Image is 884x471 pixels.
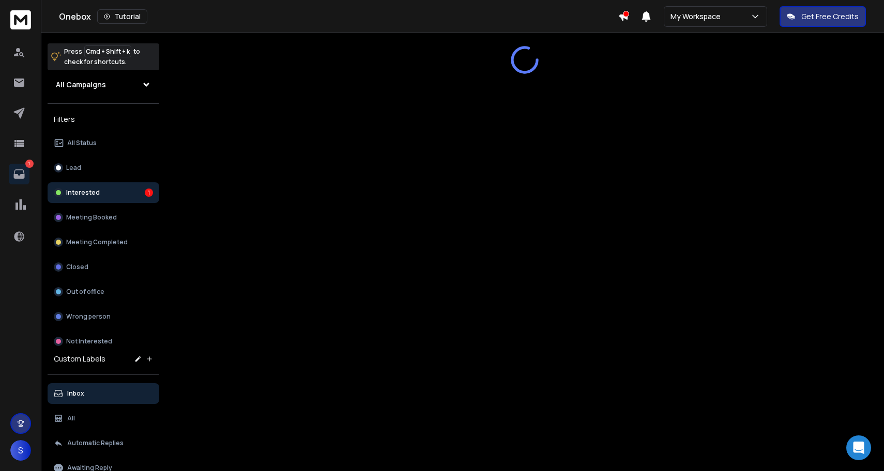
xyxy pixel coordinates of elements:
[64,46,140,67] p: Press to check for shortcuts.
[48,158,159,178] button: Lead
[48,74,159,95] button: All Campaigns
[48,306,159,327] button: Wrong person
[66,312,111,321] p: Wrong person
[801,11,859,22] p: Get Free Credits
[67,439,124,447] p: Automatic Replies
[59,9,618,24] div: Onebox
[66,238,128,246] p: Meeting Completed
[66,213,117,222] p: Meeting Booked
[67,414,75,422] p: All
[48,433,159,453] button: Automatic Replies
[48,257,159,277] button: Closed
[48,207,159,228] button: Meeting Booked
[10,440,31,461] button: S
[66,164,81,172] p: Lead
[66,189,100,197] p: Interested
[66,337,112,346] p: Not Interested
[48,331,159,352] button: Not Interested
[846,435,871,460] div: Open Intercom Messenger
[66,263,88,271] p: Closed
[67,139,97,147] p: All Status
[97,9,147,24] button: Tutorial
[9,164,29,184] a: 1
[48,232,159,253] button: Meeting Completed
[48,182,159,203] button: Interested1
[48,281,159,302] button: Out of office
[780,6,866,27] button: Get Free Credits
[67,389,84,398] p: Inbox
[48,112,159,127] h3: Filters
[66,288,104,296] p: Out of office
[54,354,105,364] h3: Custom Labels
[56,80,106,90] h1: All Campaigns
[48,133,159,153] button: All Status
[145,189,153,197] div: 1
[25,160,34,168] p: 1
[48,408,159,429] button: All
[670,11,725,22] p: My Workspace
[48,383,159,404] button: Inbox
[84,45,131,57] span: Cmd + Shift + k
